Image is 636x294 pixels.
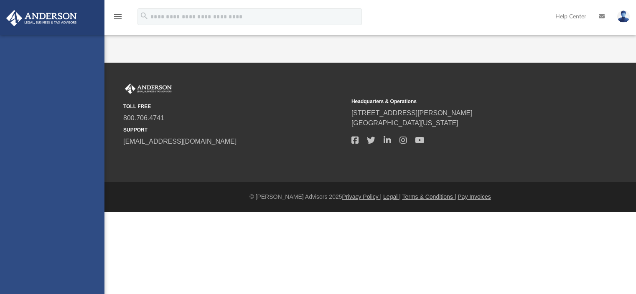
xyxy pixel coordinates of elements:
small: TOLL FREE [123,103,346,110]
a: [STREET_ADDRESS][PERSON_NAME] [351,109,473,117]
a: [GEOGRAPHIC_DATA][US_STATE] [351,119,458,127]
img: Anderson Advisors Platinum Portal [123,84,173,94]
small: SUPPORT [123,126,346,134]
a: Privacy Policy | [342,193,382,200]
a: [EMAIL_ADDRESS][DOMAIN_NAME] [123,138,237,145]
small: Headquarters & Operations [351,98,574,105]
a: 800.706.4741 [123,114,164,122]
i: search [140,11,149,20]
img: User Pic [617,10,630,23]
a: Pay Invoices [458,193,491,200]
a: Terms & Conditions | [402,193,456,200]
a: menu [113,16,123,22]
div: © [PERSON_NAME] Advisors 2025 [104,193,636,201]
img: Anderson Advisors Platinum Portal [4,10,79,26]
a: Legal | [383,193,401,200]
i: menu [113,12,123,22]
